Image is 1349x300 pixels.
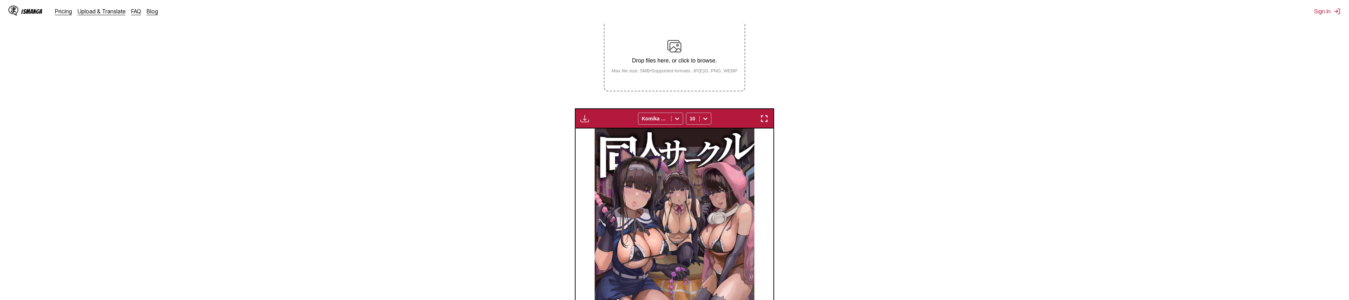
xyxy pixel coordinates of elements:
button: Sign In [1314,8,1341,15]
a: Upload & Translate [78,8,126,15]
img: Download translated images [581,114,589,123]
div: IsManga [21,8,42,15]
img: Enter fullscreen [760,114,768,123]
img: IsManga Logo [8,6,18,16]
a: FAQ [131,8,141,15]
small: Max file size: 5MB • Supported formats: JP(E)G, PNG, WEBP [606,68,743,73]
p: Drop files here, or click to browse. [606,58,743,64]
a: Blog [147,8,158,15]
a: IsManga LogoIsManga [8,6,55,17]
img: Sign out [1333,8,1341,15]
a: Pricing [55,8,72,15]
